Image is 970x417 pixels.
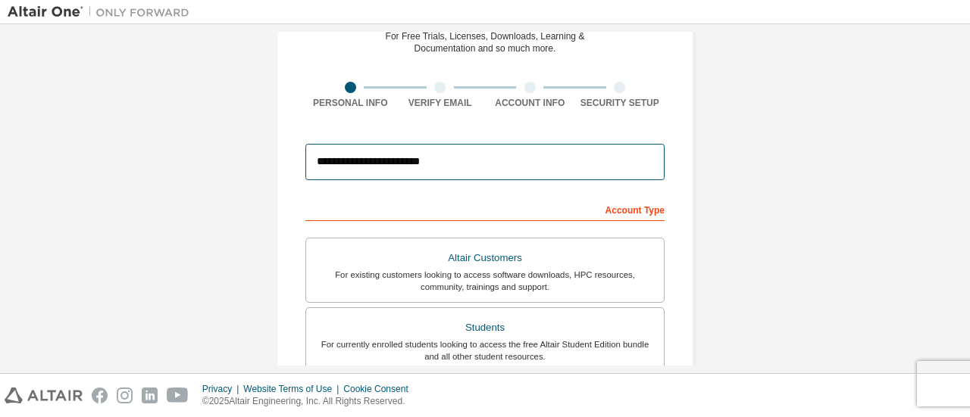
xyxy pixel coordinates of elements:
[202,395,418,408] p: © 2025 Altair Engineering, Inc. All Rights Reserved.
[343,383,417,395] div: Cookie Consent
[5,387,83,403] img: altair_logo.svg
[315,269,655,293] div: For existing customers looking to access software downloads, HPC resources, community, trainings ...
[315,338,655,363] div: For currently enrolled students looking to access the free Altair Student Edition bundle and all ...
[8,5,197,20] img: Altair One
[575,97,665,109] div: Security Setup
[92,387,108,403] img: facebook.svg
[315,247,655,269] div: Altair Customers
[243,383,343,395] div: Website Terms of Use
[167,387,189,403] img: youtube.svg
[386,30,585,54] div: For Free Trials, Licenses, Downloads, Learning & Documentation and so much more.
[315,317,655,338] div: Students
[396,97,486,109] div: Verify Email
[305,197,665,221] div: Account Type
[305,97,396,109] div: Personal Info
[485,97,575,109] div: Account Info
[142,387,158,403] img: linkedin.svg
[202,383,243,395] div: Privacy
[117,387,133,403] img: instagram.svg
